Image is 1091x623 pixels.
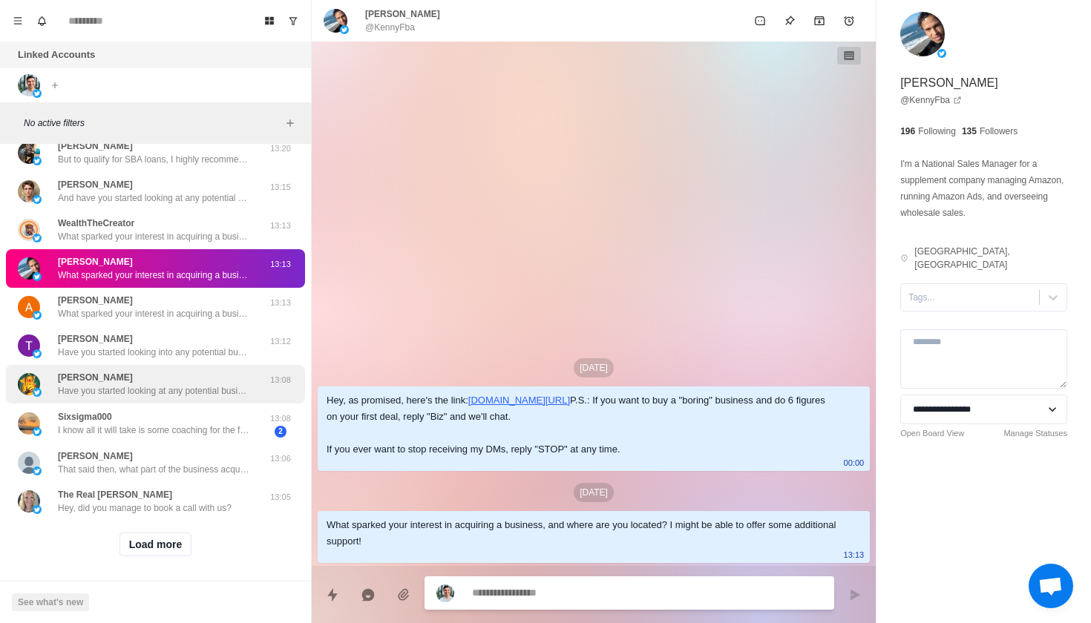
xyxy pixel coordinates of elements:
p: But to qualify for SBA loans, I highly recommend having a minimum of $25,000 liquid allocated for... [58,153,251,166]
p: 13:13 [262,297,299,309]
p: [PERSON_NAME] [900,74,998,92]
p: I know all it will take is some coaching for the first time. You know how the saying goes “catch ... [58,423,251,437]
a: Manage Statuses [1003,427,1067,440]
button: Board View [258,9,281,33]
img: picture [33,89,42,98]
p: The Real [PERSON_NAME] [58,488,172,501]
img: picture [900,12,945,56]
a: @KennyFba [900,93,962,107]
p: No active filters [24,116,281,130]
p: 13:13 [262,220,299,232]
img: picture [937,49,946,58]
button: Quick replies [318,580,347,610]
img: picture [18,219,40,241]
p: Linked Accounts [18,47,95,62]
img: picture [33,505,42,514]
button: Add reminder [834,6,864,36]
img: picture [18,490,40,512]
p: [PERSON_NAME] [58,449,133,463]
button: Add filters [281,114,299,132]
img: picture [340,25,349,34]
img: picture [324,9,347,33]
img: picture [18,334,40,357]
button: Pin [775,6,805,36]
p: 13:08 [262,412,299,425]
button: Load more [119,533,192,556]
p: [PERSON_NAME] [58,255,133,268]
p: 13:15 [262,181,299,194]
img: picture [33,311,42,320]
button: Mark as unread [745,6,775,36]
p: [PERSON_NAME] [58,178,133,191]
p: I'm a National Sales Manager for a supplement company managing Amazon, running Amazon Ads, and ov... [900,156,1067,221]
img: picture [33,195,42,204]
p: What sparked your interest in acquiring a business, and where are you located? I might be able to... [58,307,251,320]
img: picture [33,349,42,358]
p: 13:06 [262,452,299,465]
p: [PERSON_NAME] [58,332,133,346]
img: picture [18,74,40,96]
p: 13:20 [262,142,299,155]
button: See what's new [12,593,89,611]
button: Notifications [30,9,53,33]
img: picture [18,412,40,435]
p: [PERSON_NAME] [365,7,440,21]
p: And have you started looking at any potential businesses to acquire yet? [58,191,251,205]
p: [DATE] [574,483,614,502]
p: WealthTheCreator [58,217,134,230]
img: picture [18,180,40,202]
img: picture [33,234,42,243]
p: What sparked your interest in acquiring a business, and where are you located? I might be able to... [58,268,251,282]
button: Menu [6,9,30,33]
img: picture [33,467,42,475]
img: picture [33,427,42,436]
p: Sixsigma000 [58,410,112,423]
img: picture [18,142,40,164]
p: 13:12 [262,335,299,348]
button: Send message [840,580,870,610]
div: Open chat [1029,564,1073,608]
p: 135 [962,125,977,138]
p: 13:05 [262,491,299,504]
p: 13:13 [844,547,865,563]
p: Hey, did you manage to book a call with us? [58,501,232,515]
img: picture [18,452,40,474]
img: picture [18,296,40,318]
img: picture [18,373,40,395]
p: 13:13 [262,258,299,271]
img: picture [33,388,42,397]
div: Hey, as promised, here's the link: P.S.: If you want to buy a "boring" business and do 6 figures ... [327,392,837,458]
p: Have you started looking into any potential business to acquire yet? [58,346,251,359]
p: [GEOGRAPHIC_DATA], [GEOGRAPHIC_DATA] [914,245,1067,271]
p: Have you started looking at any potential businesses yet? [58,384,251,398]
p: That said then, what part of the business acquisitions process do you feel you’ll need the most g... [58,463,251,476]
button: Add media [389,580,419,610]
p: 00:00 [844,455,865,471]
img: picture [33,156,42,165]
div: What sparked your interest in acquiring a business, and where are you located? I might be able to... [327,517,837,550]
a: [DOMAIN_NAME][URL] [468,395,570,406]
p: [PERSON_NAME] [58,294,133,307]
button: Show unread conversations [281,9,305,33]
p: Following [918,125,956,138]
span: 2 [275,426,286,438]
p: Followers [980,125,1018,138]
p: [PERSON_NAME] [58,139,133,153]
button: Archive [805,6,834,36]
p: 196 [900,125,915,138]
p: [PERSON_NAME] [58,371,133,384]
p: What sparked your interest in acquiring a business, and where are you located? I might be able to... [58,230,251,243]
a: Open Board View [900,427,964,440]
button: Reply with AI [353,580,383,610]
p: @KennyFba [365,21,415,34]
p: [DATE] [574,358,614,378]
button: Add account [46,76,64,94]
img: picture [436,584,454,602]
img: picture [18,257,40,280]
p: 13:08 [262,374,299,386]
img: picture [33,272,42,281]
